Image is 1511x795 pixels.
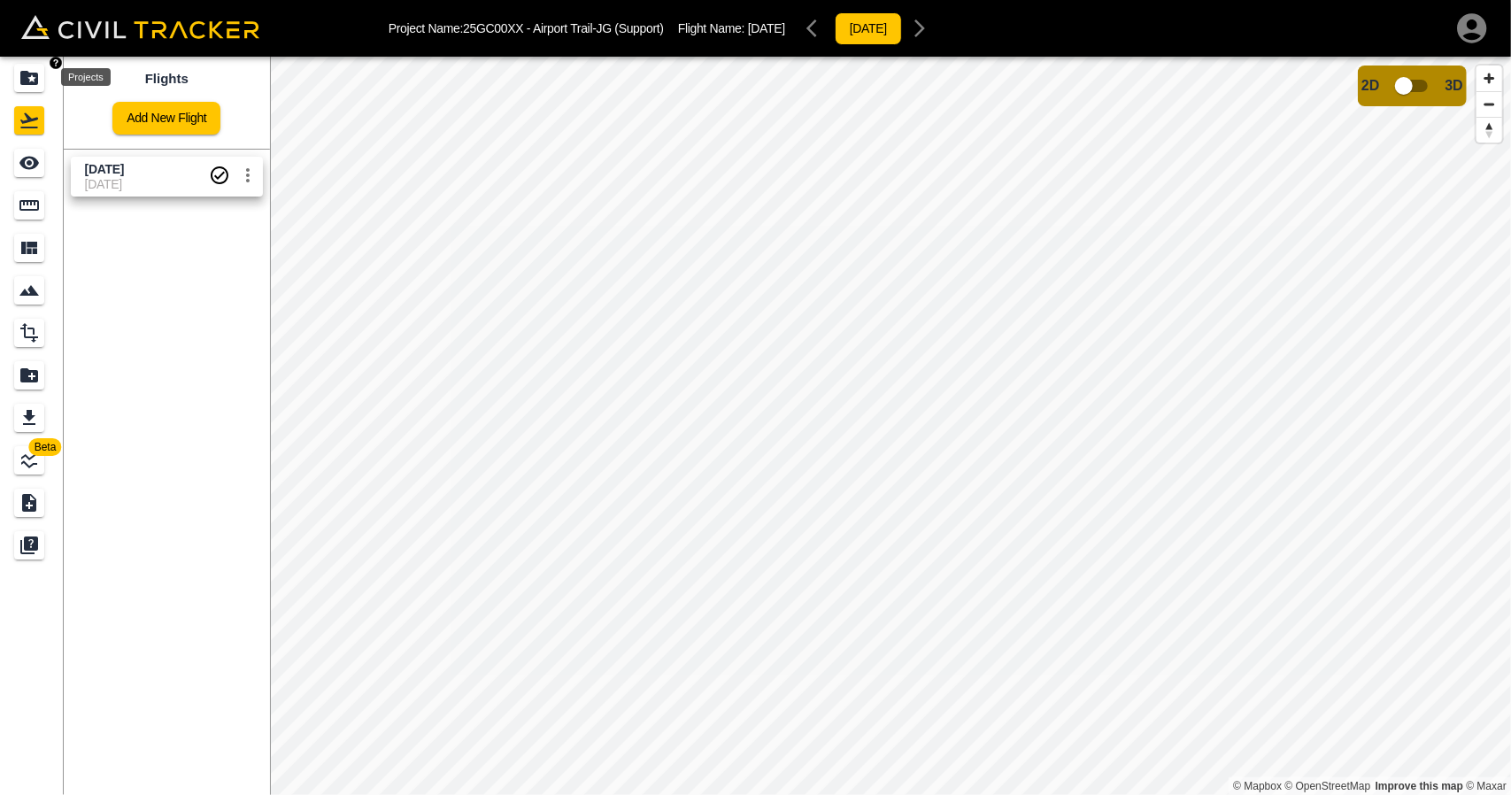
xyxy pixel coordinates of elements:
p: Project Name: 25GC00XX - Airport Trail-JG (Support) [389,21,664,35]
button: Zoom in [1476,66,1502,91]
span: [DATE] [748,21,785,35]
button: Reset bearing to north [1476,117,1502,143]
a: Mapbox [1233,780,1282,792]
button: [DATE] [835,12,902,45]
div: Projects [61,68,111,86]
button: Zoom out [1476,91,1502,117]
a: Maxar [1466,780,1507,792]
span: 3D [1445,78,1463,94]
img: Civil Tracker [21,15,259,40]
p: Flight Name: [678,21,785,35]
span: 2D [1361,78,1379,94]
canvas: Map [270,57,1511,795]
a: Map feedback [1376,780,1463,792]
a: OpenStreetMap [1285,780,1371,792]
